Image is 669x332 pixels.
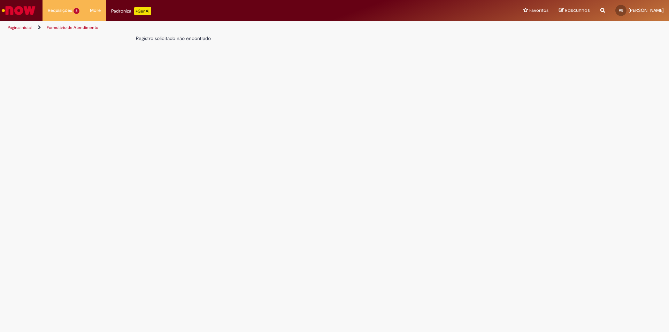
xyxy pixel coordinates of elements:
[5,21,441,34] ul: Trilhas de página
[136,35,431,42] div: Registro solicitado não encontrado
[565,7,590,14] span: Rascunhos
[74,8,79,14] span: 8
[1,3,37,17] img: ServiceNow
[47,25,98,30] a: Formulário de Atendimento
[8,25,32,30] a: Página inicial
[134,7,151,15] p: +GenAi
[48,7,72,14] span: Requisições
[619,8,623,13] span: VB
[111,7,151,15] div: Padroniza
[529,7,548,14] span: Favoritos
[629,7,664,13] span: [PERSON_NAME]
[90,7,101,14] span: More
[559,7,590,14] a: Rascunhos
